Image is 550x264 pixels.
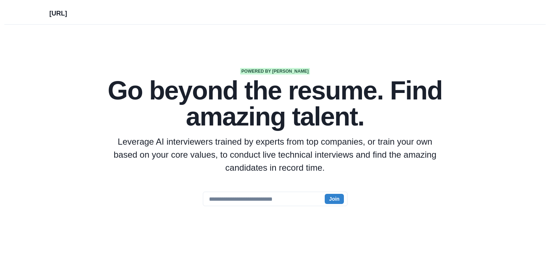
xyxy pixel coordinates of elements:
[50,6,67,18] a: [URL]
[325,194,344,204] button: Join
[113,135,437,174] p: Leverage AI interviewers trained by experts from top companies, or train your own based on your c...
[102,77,449,129] h1: Go beyond the resume. Find amazing talent.
[240,68,310,74] span: Powered by [PERSON_NAME]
